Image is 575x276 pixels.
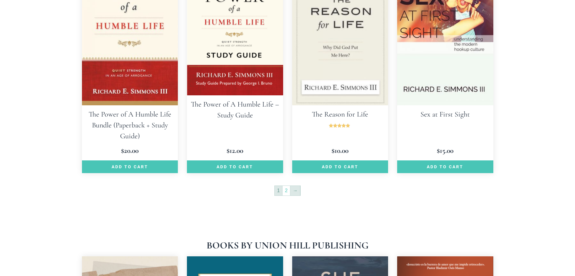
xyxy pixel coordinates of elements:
span: $ [437,146,440,155]
a: → [290,186,300,195]
bdi: 12.00 [227,146,243,155]
div: Rated 5.00 out of 5 [329,123,351,128]
h2: The Reason for Life [292,105,388,123]
span: Rated out of 5 [329,123,351,142]
bdi: 10.00 [332,146,348,155]
a: Add to cart: “The Reason for Life” [292,160,388,173]
a: Page 2 [283,186,290,195]
span: Page 1 [275,186,282,195]
span: $ [332,146,335,155]
a: Add to cart: “Sex at First Sight” [397,160,493,173]
h2: Sex at First Sight [397,105,493,123]
h2: The Power of A Humble Life – Study Guide [187,95,283,124]
span: $ [227,146,230,155]
h2: The Power of A Humble Life Bundle (Paperback + Study Guide) [82,105,178,145]
span: $ [121,146,124,155]
bdi: 15.00 [437,146,453,155]
a: Add to cart: “The Power of A Humble Life - Study Guide” [187,160,283,173]
a: Add to cart: “The Power of A Humble Life Bundle (Paperback + Study Guide)” [82,160,178,173]
h1: Books by Union Hill Publishing [82,241,493,250]
bdi: 20.00 [121,146,139,155]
